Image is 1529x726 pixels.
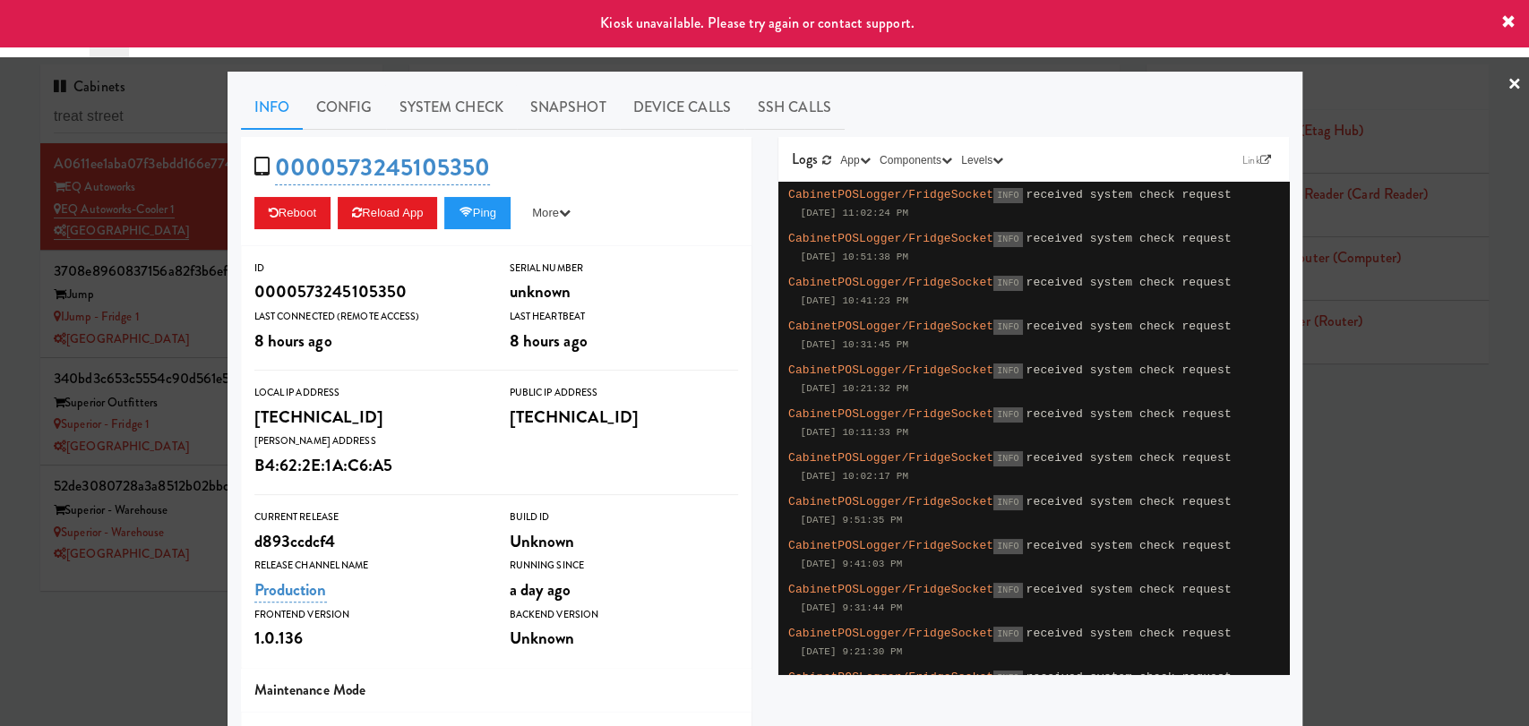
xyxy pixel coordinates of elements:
span: CabinetPOSLogger/FridgeSocket [788,627,993,640]
div: Local IP Address [254,384,483,402]
span: [DATE] 10:21:32 PM [801,383,909,394]
div: [TECHNICAL_ID] [254,402,483,432]
div: Release Channel Name [254,557,483,575]
div: Unknown [510,526,738,557]
span: 8 hours ago [254,329,332,353]
div: Build Id [510,508,738,526]
span: [DATE] 11:02:24 PM [801,208,909,218]
span: INFO [993,276,1022,291]
span: received system check request [1026,232,1232,245]
div: Running Since [510,557,738,575]
div: [TECHNICAL_ID] [510,402,738,432]
span: CabinetPOSLogger/FridgeSocket [788,539,993,552]
div: Last Heartbeat [510,308,738,326]
span: INFO [993,627,1022,642]
span: received system check request [1026,320,1232,333]
span: CabinetPOSLogger/FridgeSocket [788,495,993,508]
span: 8 hours ago [510,329,588,353]
a: 0000573245105350 [275,150,491,185]
span: Maintenance Mode [254,679,366,700]
span: received system check request [1026,407,1232,421]
button: Reload App [338,197,437,229]
span: CabinetPOSLogger/FridgeSocket [788,320,993,333]
span: Logs [792,149,818,169]
button: Ping [444,197,511,229]
span: [DATE] 10:31:45 PM [801,339,909,350]
span: INFO [993,495,1022,510]
a: System Check [386,85,517,130]
span: CabinetPOSLogger/FridgeSocket [788,232,993,245]
span: INFO [993,188,1022,203]
span: received system check request [1026,276,1232,289]
span: [DATE] 10:11:33 PM [801,427,909,438]
span: received system check request [1026,495,1232,508]
button: Reboot [254,197,331,229]
span: a day ago [510,577,571,602]
span: INFO [993,320,1022,335]
div: Unknown [510,623,738,653]
span: INFO [993,451,1022,466]
span: INFO [993,407,1022,423]
span: [DATE] 9:31:44 PM [801,602,903,613]
button: App [836,151,875,169]
span: CabinetPOSLogger/FridgeSocket [788,276,993,289]
span: [DATE] 10:02:17 PM [801,471,909,482]
span: [DATE] 9:41:03 PM [801,559,903,569]
div: Frontend Version [254,606,483,624]
div: [PERSON_NAME] Address [254,432,483,450]
span: [DATE] 10:41:23 PM [801,295,909,306]
span: INFO [993,583,1022,598]
span: INFO [993,539,1022,554]
span: CabinetPOSLogger/FridgeSocket [788,583,993,596]
span: CabinetPOSLogger/FridgeSocket [788,188,993,201]
a: Link [1238,151,1276,169]
span: [DATE] 9:51:35 PM [801,515,903,525]
span: INFO [993,232,1022,247]
div: Public IP Address [510,384,738,402]
span: [DATE] 9:21:30 PM [801,646,903,657]
a: Production [254,577,327,602]
div: Last Connected (Remote Access) [254,308,483,326]
div: unknown [510,277,738,307]
div: Backend Version [510,606,738,624]
span: Kiosk unavailable. Please try again or contact support. [600,13,915,33]
span: INFO [993,670,1022,686]
a: SSH Calls [744,85,845,130]
div: d893ccdcf4 [254,526,483,557]
a: Device Calls [620,85,744,130]
span: received system check request [1026,539,1232,552]
span: [DATE] 10:51:38 PM [801,252,909,262]
span: received system check request [1026,583,1232,596]
span: CabinetPOSLogger/FridgeSocket [788,407,993,421]
div: ID [254,260,483,278]
span: CabinetPOSLogger/FridgeSocket [788,363,993,377]
div: 1.0.136 [254,623,483,653]
a: Info [241,85,303,130]
div: 0000573245105350 [254,277,483,307]
a: × [1508,57,1522,113]
span: CabinetPOSLogger/FridgeSocket [788,451,993,465]
span: received system check request [1026,627,1232,640]
span: received system check request [1026,451,1232,465]
span: received system check request [1026,188,1232,201]
span: received system check request [1026,363,1232,377]
span: received system check request [1026,670,1232,684]
span: INFO [993,363,1022,379]
div: B4:62:2E:1A:C6:A5 [254,450,483,481]
button: Levels [957,151,1008,169]
div: Serial Number [510,260,738,278]
a: Config [303,85,386,130]
button: More [518,197,585,229]
button: Components [875,151,957,169]
span: CabinetPOSLogger/FridgeSocket [788,670,993,684]
div: Current Release [254,508,483,526]
a: Snapshot [517,85,620,130]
